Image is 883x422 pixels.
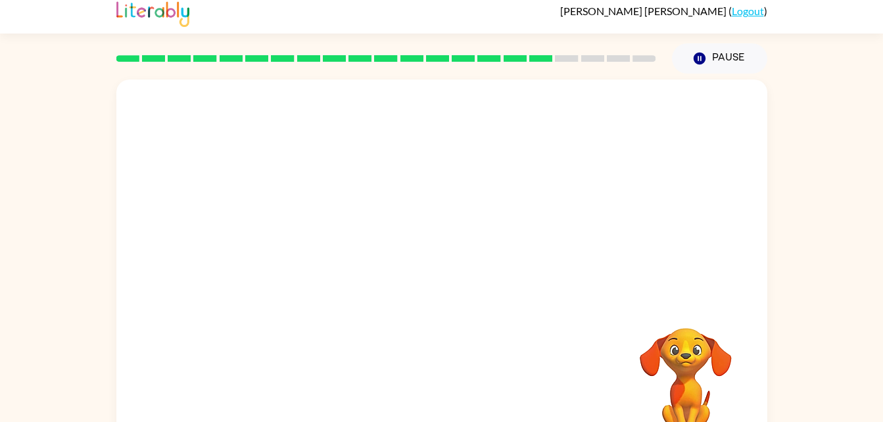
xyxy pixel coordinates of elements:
[732,5,764,17] a: Logout
[560,5,767,17] div: ( )
[672,43,767,74] button: Pause
[560,5,728,17] span: [PERSON_NAME] [PERSON_NAME]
